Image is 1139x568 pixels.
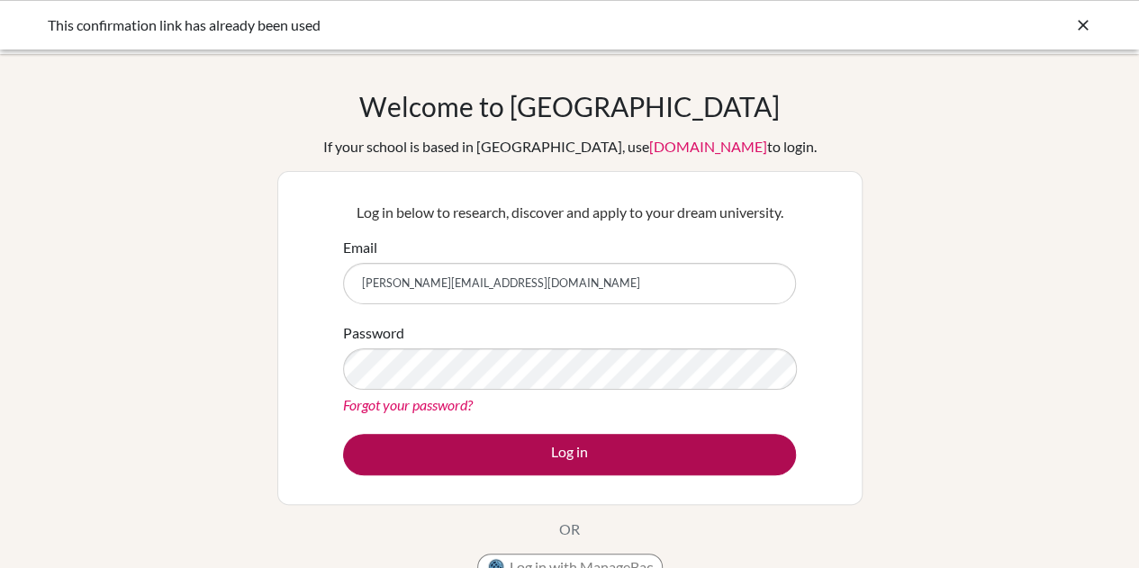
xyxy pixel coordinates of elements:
label: Password [343,322,404,344]
div: This confirmation link has already been used [48,14,822,36]
button: Log in [343,434,796,475]
p: OR [559,518,580,540]
label: Email [343,237,377,258]
div: If your school is based in [GEOGRAPHIC_DATA], use to login. [323,136,817,158]
p: Log in below to research, discover and apply to your dream university. [343,202,796,223]
a: Forgot your password? [343,396,473,413]
h1: Welcome to [GEOGRAPHIC_DATA] [359,90,780,122]
a: [DOMAIN_NAME] [649,138,767,155]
